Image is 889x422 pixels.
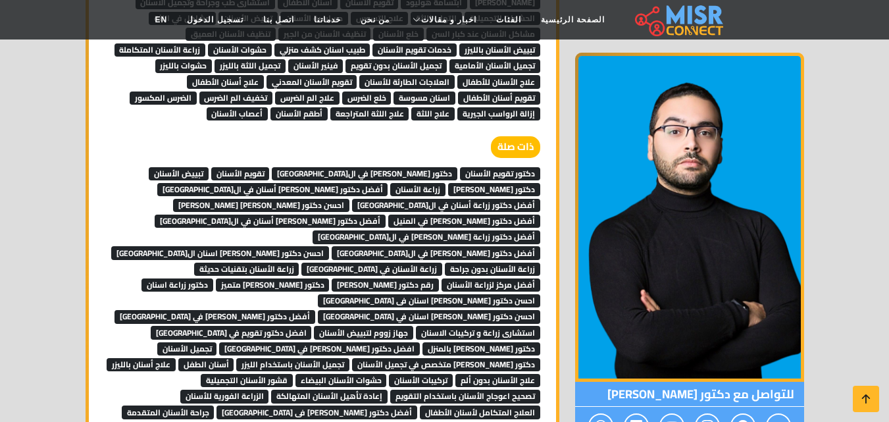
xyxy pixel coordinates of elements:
span: اخبار و مقالات [421,14,476,26]
span: علاج أسنان الأطفال [187,75,264,88]
a: تقويم الأسنان [211,163,270,182]
a: EN [145,7,178,32]
span: إزالة الرواسب الجيرية [457,107,540,120]
a: احسن دكتور [PERSON_NAME] اسنان فى [GEOGRAPHIC_DATA] [318,290,540,309]
span: العلاج المتكامل لأسنان الأطفال [420,406,540,419]
a: علاج أسنان بالليزر [107,354,176,373]
span: تجميل الأسنان الأمامية [449,59,540,72]
span: أسنان الطفل [178,358,234,371]
a: رقم دكتور [PERSON_NAME] [332,274,439,294]
span: رقم دكتور [PERSON_NAME] [332,278,439,292]
span: أفضل دكتور زراعة [PERSON_NAME] في ال[GEOGRAPHIC_DATA] [313,230,540,244]
a: علاج الأسنان بدون ألم [455,369,540,389]
span: زراعة الأسنان المتكاملة [114,43,206,57]
span: احسن دكتور [PERSON_NAME] اسنان فى [GEOGRAPHIC_DATA] [318,294,540,307]
span: الضرس المكسور [130,92,197,105]
a: تجميل الأسنان الأمامية [449,55,540,74]
span: حشوات بالليزر [155,59,213,72]
span: أفضل دكتور [PERSON_NAME] أسنان في ال[GEOGRAPHIC_DATA] [157,183,388,196]
strong: ذات صلة [491,136,540,158]
a: حشوات الأسنان [208,39,272,59]
span: تقويم الأسنان [211,167,270,180]
span: للتواصل مع دكتور [PERSON_NAME] [575,382,804,407]
span: علاج اللثة المتراجعة [330,107,409,120]
a: زراعة الأسنان بتقنيات حديثة [194,258,299,278]
a: اسنان مسوسة [394,87,455,107]
a: افضل دكتور [PERSON_NAME] في [GEOGRAPHIC_DATA] [219,338,420,357]
span: دكتور [PERSON_NAME] في ال[GEOGRAPHIC_DATA] [272,167,457,180]
span: دكتور [PERSON_NAME] بالمنزل [422,342,540,356]
span: أفضل دكتور [PERSON_NAME] في [GEOGRAPHIC_DATA] [114,310,315,323]
a: تقويم الأسنان المعدني [267,71,357,91]
a: أفضل دكتور [PERSON_NAME] في المنيل [388,210,540,230]
a: أفضل دكتور [PERSON_NAME] في [GEOGRAPHIC_DATA] [114,305,315,325]
span: العلاجات الطارئة للأسنان [359,75,455,88]
a: تبييض الأسنان بالليزر [459,39,540,59]
span: زراعة الأسنان [390,183,445,196]
a: حشوات الأسنان البيضاء [295,369,387,389]
a: أفضل دكتور زراعة [PERSON_NAME] في ال[GEOGRAPHIC_DATA] [313,226,540,246]
span: تبييض الأسنان بالليزر [459,43,540,57]
a: الزراعة الفورية للأسنان [180,385,269,405]
a: زراعة الأسنان في [GEOGRAPHIC_DATA] [301,258,442,278]
span: زراعة الأسنان بتقنيات حديثة [194,263,299,276]
a: دكتور [PERSON_NAME] بالمنزل [422,338,540,357]
span: تجميل الأسنان [157,342,217,356]
a: فينير الأسنان [288,55,343,74]
a: العلاج المتكامل لأسنان الأطفال [420,402,540,421]
a: الضرس المكسور [130,87,197,107]
span: افضل دكتور تقويم في [GEOGRAPHIC_DATA] [151,326,312,339]
span: علاج الأسنان للأطفال [457,75,540,88]
span: دكتور [PERSON_NAME] [448,183,540,196]
a: استشارى زراعة و تركيبات الاسنان [416,322,540,342]
span: جهاز زووم لتبييض الأسنان [314,326,413,339]
span: تقويم الأسنان المعدني [267,75,357,88]
a: جهاز زووم لتبييض الأسنان [314,322,413,342]
a: أفضل دكتور [PERSON_NAME] في ال[GEOGRAPHIC_DATA] [332,242,540,262]
a: اخبار و مقالات [399,7,486,32]
a: تجميل الأسنان بدون تقويم [345,55,447,74]
span: تبييض الأسنان [149,167,209,180]
span: احسن دكتور [PERSON_NAME] اسنان في [GEOGRAPHIC_DATA] [318,310,540,323]
span: احسن دكتور [PERSON_NAME] اسنان ال[GEOGRAPHIC_DATA] [111,246,329,259]
span: أفضل دكتور [PERSON_NAME] في المنيل [388,215,540,228]
a: أفضل دكتور [PERSON_NAME] أسنان في ال[GEOGRAPHIC_DATA] [155,210,386,230]
span: أعصاب الأسنان [207,107,268,120]
a: تسجيل الدخول [177,7,253,32]
span: زراعة الأسنان في [GEOGRAPHIC_DATA] [301,263,442,276]
span: إعادة تأهيل الأسنان المتهالكة [271,390,388,403]
span: أطقم الأسنان [270,107,328,120]
span: طبيب اسنان كشف منزلي [274,43,370,57]
a: أعصاب الأسنان [207,103,268,122]
a: من نحن [351,7,399,32]
a: خدمات تقويم الأسنان [372,39,457,59]
span: اسنان مسوسة [394,92,455,105]
a: علاج الم الضرس [275,87,340,107]
a: أفضل مركز لزراعة الأسنان [442,274,540,294]
span: تجميل اللثة بالليزر [215,59,286,72]
a: افضل دكتور تقويم في [GEOGRAPHIC_DATA] [151,322,312,342]
a: دكتور [PERSON_NAME] في ال[GEOGRAPHIC_DATA] [272,163,457,182]
a: احسن دكتور [PERSON_NAME] [PERSON_NAME] [173,194,349,214]
a: أفضل دكتور زراعة أسنان في ال[GEOGRAPHIC_DATA] [352,194,540,214]
a: تصحيح اعوجاج الأسنان باستخدام التقويم [390,385,540,405]
span: الزراعة الفورية للأسنان [180,390,269,403]
span: تخفيف الم الضرس [199,92,273,105]
span: علاج أسنان بالليزر [107,358,176,371]
a: اتصل بنا [253,7,304,32]
a: تجميل الأسنان باستخدام الليزر [236,354,349,373]
span: تجميل الأسنان بدون تقويم [345,59,447,72]
a: تخفيف الم الضرس [199,87,273,107]
span: خلع الضرس [342,92,392,105]
span: تجميل الأسنان باستخدام الليزر [236,358,349,371]
span: علاج الأسنان بدون ألم [455,374,540,387]
a: قشور الأسنان التجميلية [201,369,293,389]
span: احسن دكتور [PERSON_NAME] [PERSON_NAME] [173,199,349,212]
a: العلاجات الطارئة للأسنان [359,71,455,91]
a: تجميل اللثة بالليزر [215,55,286,74]
a: علاج اللثة [411,103,455,122]
span: أفضل مركز لزراعة الأسنان [442,278,540,292]
a: إزالة الرواسب الجيرية [457,103,540,122]
a: تجميل الأسنان [157,338,217,357]
span: تصحيح اعوجاج الأسنان باستخدام التقويم [390,390,540,403]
